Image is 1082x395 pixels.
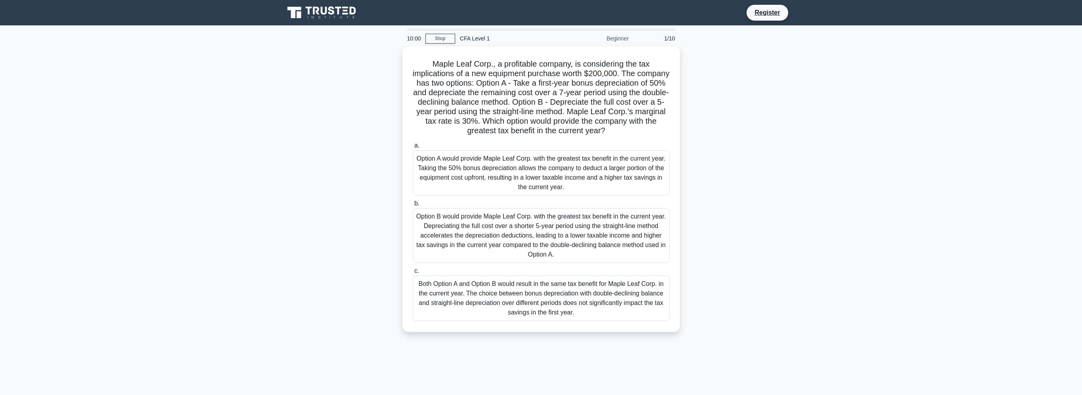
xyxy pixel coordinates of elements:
[455,31,564,46] div: CFA Level 1
[750,8,785,17] a: Register
[634,31,680,46] div: 1/10
[402,31,425,46] div: 10:00
[413,276,670,321] div: Both Option A and Option B would result in the same tax benefit for Maple Leaf Corp. in the curre...
[413,208,670,263] div: Option B would provide Maple Leaf Corp. with the greatest tax benefit in the current year. Deprec...
[414,267,419,274] span: c.
[414,200,419,207] span: b.
[413,150,670,196] div: Option A would provide Maple Leaf Corp. with the greatest tax benefit in the current year. Taking...
[564,31,634,46] div: Beginner
[425,34,455,44] a: Stop
[414,142,419,149] span: a.
[412,59,670,136] h5: Maple Leaf Corp., a profitable company, is considering the tax implications of a new equipment pu...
